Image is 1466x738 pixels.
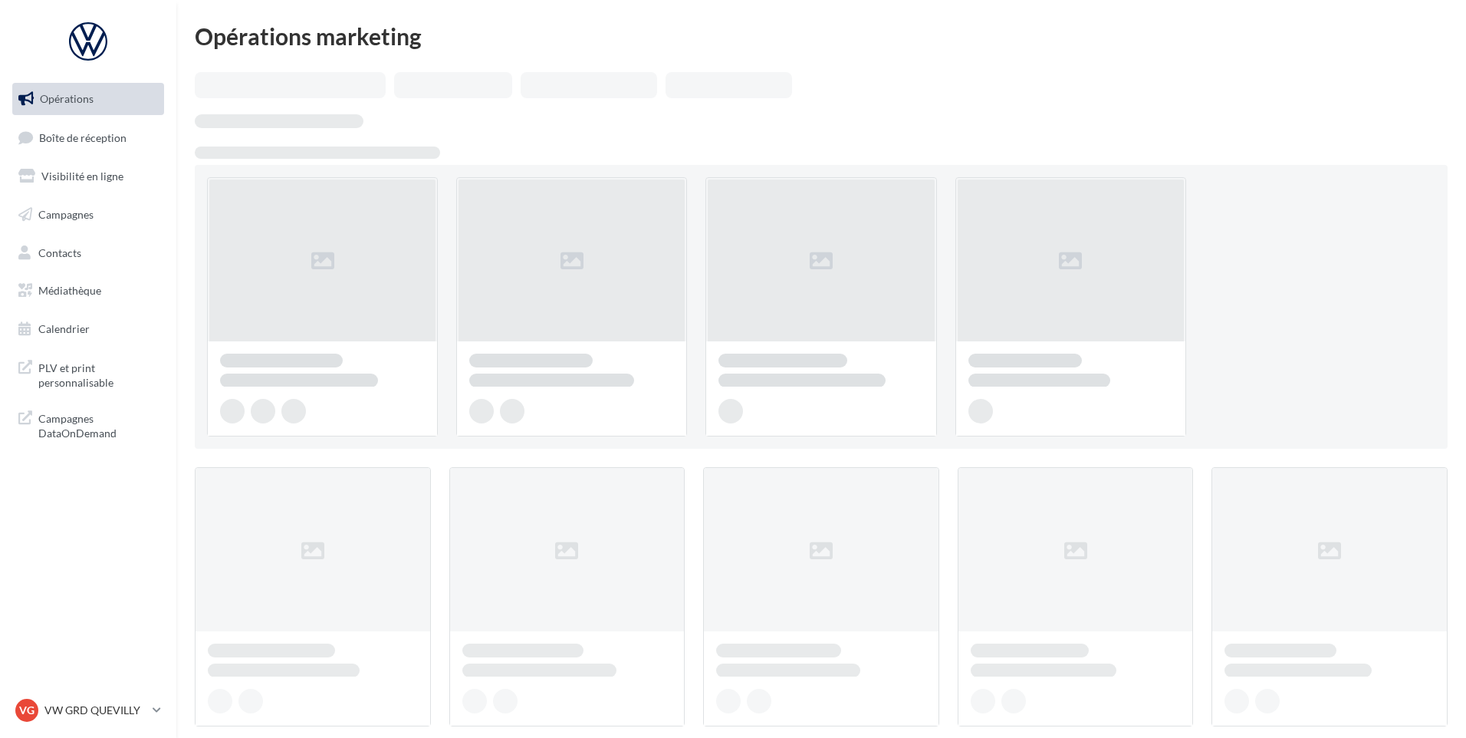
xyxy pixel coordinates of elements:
[9,237,167,269] a: Contacts
[40,92,94,105] span: Opérations
[44,703,146,718] p: VW GRD QUEVILLY
[9,313,167,345] a: Calendrier
[38,208,94,221] span: Campagnes
[19,703,35,718] span: VG
[9,160,167,193] a: Visibilité en ligne
[41,170,123,183] span: Visibilité en ligne
[9,351,167,397] a: PLV et print personnalisable
[38,357,158,390] span: PLV et print personnalisable
[9,83,167,115] a: Opérations
[12,696,164,725] a: VG VW GRD QUEVILLY
[9,402,167,447] a: Campagnes DataOnDemand
[38,245,81,259] span: Contacts
[195,25,1448,48] div: Opérations marketing
[38,284,101,297] span: Médiathèque
[38,408,158,441] span: Campagnes DataOnDemand
[38,322,90,335] span: Calendrier
[9,121,167,154] a: Boîte de réception
[39,130,127,143] span: Boîte de réception
[9,275,167,307] a: Médiathèque
[9,199,167,231] a: Campagnes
